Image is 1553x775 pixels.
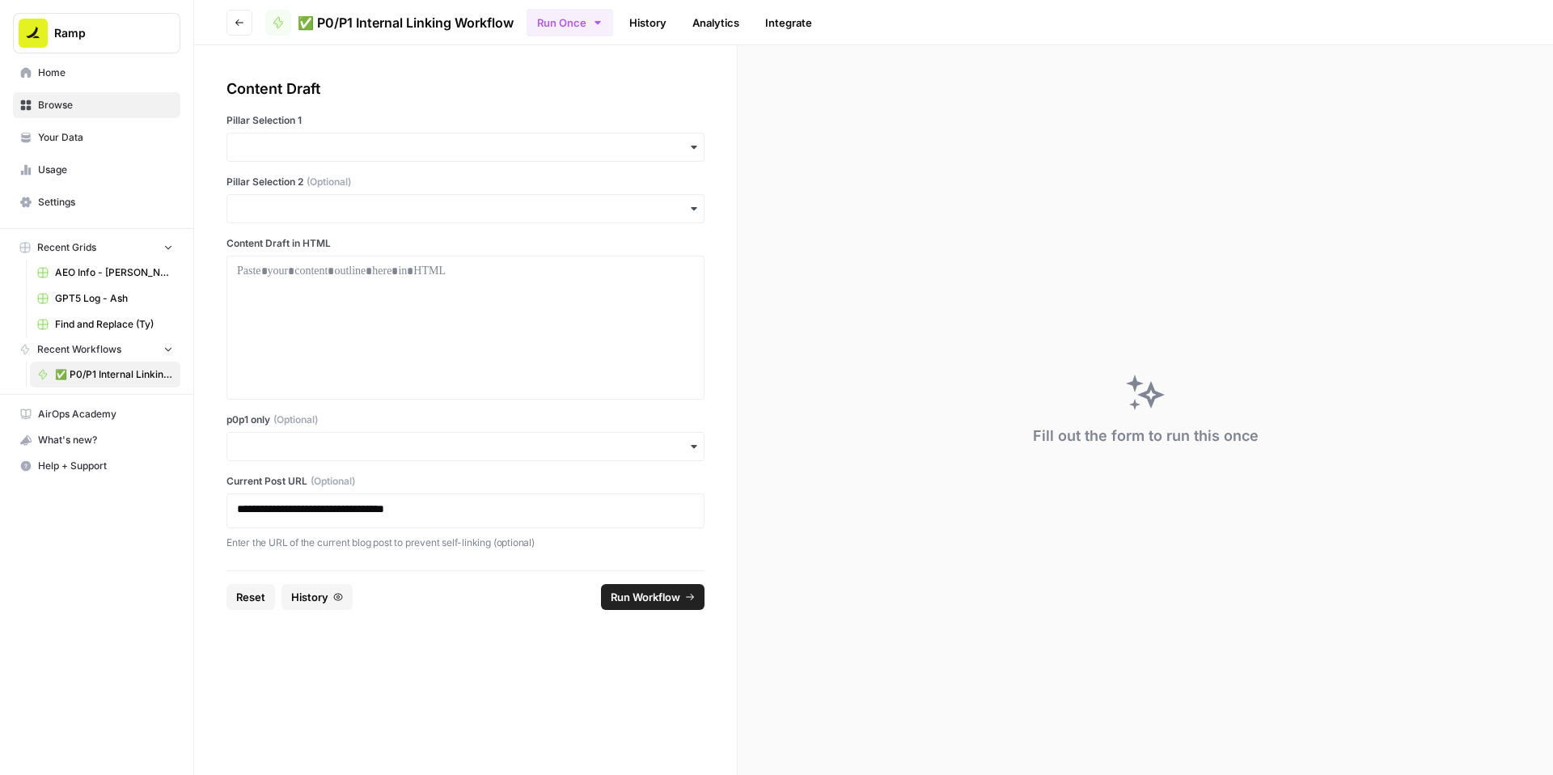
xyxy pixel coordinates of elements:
label: p0p1 only [226,413,705,427]
button: Recent Workflows [13,337,180,362]
a: History [620,10,676,36]
a: Settings [13,189,180,215]
span: Recent Workflows [37,342,121,357]
span: Home [38,66,173,80]
button: What's new? [13,427,180,453]
a: AEO Info - [PERSON_NAME] [30,260,180,286]
span: Browse [38,98,173,112]
a: ✅ P0/P1 Internal Linking Workflow [265,10,514,36]
a: AirOps Academy [13,401,180,427]
span: AEO Info - [PERSON_NAME] [55,265,173,280]
label: Current Post URL [226,474,705,489]
button: Reset [226,584,275,610]
span: Settings [38,195,173,210]
span: Run Workflow [611,589,680,605]
div: Fill out the form to run this once [1033,425,1259,447]
a: Home [13,60,180,86]
a: GPT5 Log - Ash [30,286,180,311]
div: What's new? [14,428,180,452]
button: Workspace: Ramp [13,13,180,53]
img: Ramp Logo [19,19,48,48]
div: Content Draft [226,78,705,100]
span: (Optional) [273,413,318,427]
span: AirOps Academy [38,407,173,421]
label: Pillar Selection 2 [226,175,705,189]
button: Recent Grids [13,235,180,260]
button: Run Workflow [601,584,705,610]
span: Find and Replace (Ty) [55,317,173,332]
a: Browse [13,92,180,118]
span: ✅ P0/P1 Internal Linking Workflow [55,367,173,382]
p: Enter the URL of the current blog post to prevent self-linking (optional) [226,535,705,551]
span: Help + Support [38,459,173,473]
label: Pillar Selection 1 [226,113,705,128]
label: Content Draft in HTML [226,236,705,251]
a: Integrate [755,10,822,36]
a: Analytics [683,10,749,36]
span: (Optional) [311,474,355,489]
span: Ramp [54,25,152,41]
a: Usage [13,157,180,183]
a: ✅ P0/P1 Internal Linking Workflow [30,362,180,387]
button: Help + Support [13,453,180,479]
span: GPT5 Log - Ash [55,291,173,306]
span: History [291,589,328,605]
button: History [281,584,353,610]
span: (Optional) [307,175,351,189]
span: ✅ P0/P1 Internal Linking Workflow [298,13,514,32]
a: Find and Replace (Ty) [30,311,180,337]
span: Your Data [38,130,173,145]
button: Run Once [527,9,613,36]
a: Your Data [13,125,180,150]
span: Reset [236,589,265,605]
span: Recent Grids [37,240,96,255]
span: Usage [38,163,173,177]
